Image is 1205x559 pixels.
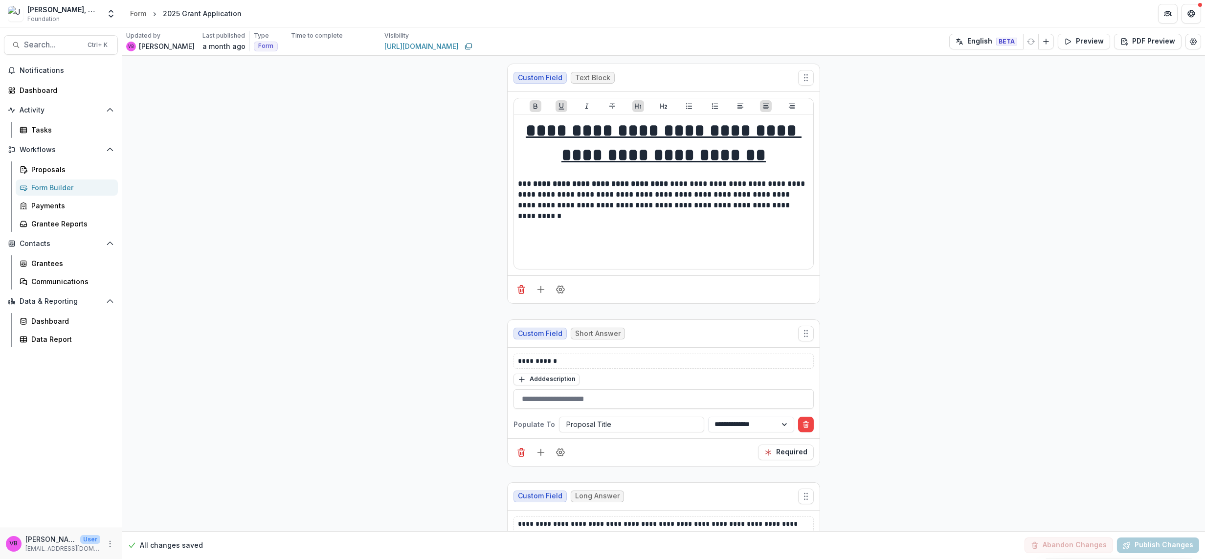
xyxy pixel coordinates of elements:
[31,164,110,175] div: Proposals
[16,255,118,271] a: Grantees
[4,236,118,251] button: Open Contacts
[16,216,118,232] a: Grantee Reports
[1038,34,1054,49] button: Add Language
[518,330,562,338] span: Custom Field
[581,100,593,112] button: Italicize
[786,100,798,112] button: Align Right
[202,41,245,51] p: a month ago
[683,100,695,112] button: Bullet List
[86,40,110,50] div: Ctrl + K
[4,293,118,309] button: Open Data & Reporting
[553,445,568,460] button: Field Settings
[31,334,110,344] div: Data Report
[530,100,541,112] button: Bold
[20,297,102,306] span: Data & Reporting
[31,219,110,229] div: Grantee Reports
[4,63,118,78] button: Notifications
[258,43,273,49] span: Form
[575,74,610,82] span: Text Block
[735,100,746,112] button: Align Left
[518,492,562,500] span: Custom Field
[4,35,118,55] button: Search...
[513,419,555,429] p: Populate To
[20,106,102,114] span: Activity
[658,100,669,112] button: Heading 2
[31,182,110,193] div: Form Builder
[798,70,814,86] button: Move field
[575,330,621,338] span: Short Answer
[130,8,146,19] div: Form
[606,100,618,112] button: Strike
[27,4,100,15] div: [PERSON_NAME], M.D. Foundation
[4,142,118,157] button: Open Workflows
[20,240,102,248] span: Contacts
[80,535,100,544] p: User
[463,41,474,52] button: Copy link
[632,100,644,112] button: Heading 1
[384,31,409,40] p: Visibility
[709,100,721,112] button: Ordered List
[16,273,118,290] a: Communications
[20,67,114,75] span: Notifications
[16,331,118,347] a: Data Report
[20,146,102,154] span: Workflows
[27,15,60,23] span: Foundation
[20,85,110,95] div: Dashboard
[25,534,76,544] p: [PERSON_NAME]
[1058,34,1110,49] button: Preview
[518,74,562,82] span: Custom Field
[384,41,459,51] a: [URL][DOMAIN_NAME]
[16,313,118,329] a: Dashboard
[1025,537,1113,553] button: Abandon Changes
[129,45,134,48] div: Velma Brooks-Benson
[553,282,568,297] button: Field Settings
[254,31,269,40] p: Type
[31,258,110,268] div: Grantees
[4,82,118,98] a: Dashboard
[575,492,620,500] span: Long Answer
[760,100,772,112] button: Align Center
[4,102,118,118] button: Open Activity
[104,538,116,550] button: More
[533,282,549,297] button: Add field
[1185,34,1201,49] button: Edit Form Settings
[16,179,118,196] a: Form Builder
[533,445,549,460] button: Add field
[163,8,242,19] div: 2025 Grant Application
[126,6,150,21] a: Form
[556,100,567,112] button: Underline
[16,161,118,178] a: Proposals
[139,41,195,51] p: [PERSON_NAME]
[16,198,118,214] a: Payments
[140,540,203,551] p: All changes saved
[1182,4,1201,23] button: Get Help
[202,31,245,40] p: Last published
[513,445,529,460] button: Delete field
[126,31,160,40] p: Updated by
[16,122,118,138] a: Tasks
[758,445,814,460] button: Required
[291,31,343,40] p: Time to complete
[10,540,18,547] div: Velma Brooks-Benson
[798,417,814,432] button: Delete condition
[949,34,1024,49] button: English BETA
[1158,4,1178,23] button: Partners
[1114,34,1182,49] button: PDF Preview
[25,544,100,553] p: [EMAIL_ADDRESS][DOMAIN_NAME]
[31,276,110,287] div: Communications
[798,326,814,341] button: Move field
[798,489,814,504] button: Move field
[31,125,110,135] div: Tasks
[126,6,245,21] nav: breadcrumb
[31,316,110,326] div: Dashboard
[513,374,580,385] button: Adddescription
[1023,34,1039,49] button: Refresh Translation
[513,282,529,297] button: Delete field
[104,4,118,23] button: Open entity switcher
[1117,537,1199,553] button: Publish Changes
[8,6,23,22] img: Joseph A. Bailey II, M.D. Foundation
[31,201,110,211] div: Payments
[24,40,82,49] span: Search...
